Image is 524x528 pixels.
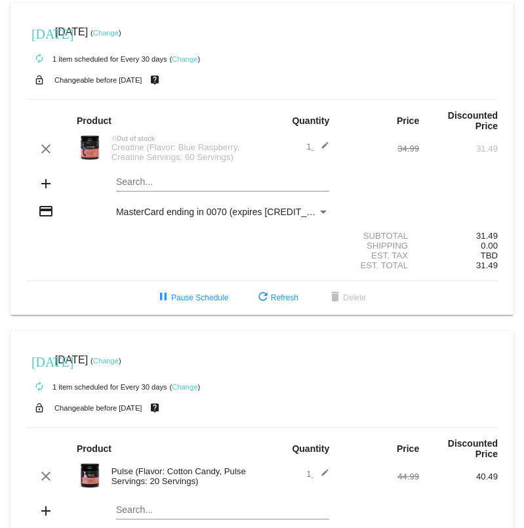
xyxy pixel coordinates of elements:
[93,357,119,365] a: Change
[77,134,103,161] img: Image-1-Creatine-60S-Blue-Raspb-1000x1000-1.png
[26,383,167,391] small: 1 item scheduled for Every 30 days
[116,177,329,188] input: Search...
[105,135,262,142] div: Out of stock
[91,357,121,365] small: ( )
[448,438,498,459] strong: Discounted Price
[306,142,329,152] span: 1
[327,293,366,302] span: Delete
[38,503,54,519] mat-icon: add
[255,293,298,302] span: Refresh
[340,241,419,251] div: Shipping
[448,110,498,131] strong: Discounted Price
[170,383,201,391] small: ( )
[313,141,329,157] mat-icon: edit
[155,293,228,302] span: Pause Schedule
[54,76,142,84] small: Changeable before [DATE]
[31,399,47,416] mat-icon: lock_open
[38,468,54,484] mat-icon: clear
[54,404,142,412] small: Changeable before [DATE]
[481,251,498,260] span: TBD
[111,136,117,141] mat-icon: not_interested
[31,379,47,395] mat-icon: autorenew
[317,286,376,310] button: Delete
[147,399,163,416] mat-icon: live_help
[172,383,197,391] a: Change
[340,260,419,270] div: Est. Total
[38,203,54,219] mat-icon: credit_card
[145,286,239,310] button: Pause Schedule
[31,51,47,67] mat-icon: autorenew
[147,71,163,89] mat-icon: live_help
[327,290,343,306] mat-icon: delete
[419,144,498,153] div: 31.49
[77,115,111,126] strong: Product
[313,468,329,484] mat-icon: edit
[155,290,171,306] mat-icon: pause
[31,71,47,89] mat-icon: lock_open
[476,260,498,270] span: 31.49
[340,144,419,153] div: 34.99
[481,241,498,251] span: 0.00
[306,469,329,479] span: 1
[31,25,47,41] mat-icon: [DATE]
[292,115,329,126] strong: Quantity
[419,231,498,241] div: 31.49
[38,176,54,192] mat-icon: add
[77,462,103,489] img: Pulse-20S-Cotton-Candy-Roman-Berezecky-2.png
[93,29,119,37] a: Change
[172,55,197,63] a: Change
[105,466,262,486] div: Pulse (Flavor: Cotton Candy, Pulse Servings: 20 Servings)
[170,55,201,63] small: ( )
[340,251,419,260] div: Est. Tax
[340,231,419,241] div: Subtotal
[245,286,309,310] button: Refresh
[105,142,262,162] div: Creatine (Flavor: Blue Raspberry, Creatine Servings: 60 Servings)
[38,141,54,157] mat-icon: clear
[397,443,419,454] strong: Price
[91,29,121,37] small: ( )
[292,443,329,454] strong: Quantity
[26,55,167,63] small: 1 item scheduled for Every 30 days
[397,115,419,126] strong: Price
[116,207,367,217] span: MasterCard ending in 0070 (expires [CREDIT_CARD_DATA])
[116,505,329,516] input: Search...
[419,472,498,481] div: 40.49
[116,207,329,217] mat-select: Payment Method
[31,353,47,369] mat-icon: [DATE]
[340,472,419,481] div: 44.99
[77,443,111,454] strong: Product
[255,290,271,306] mat-icon: refresh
